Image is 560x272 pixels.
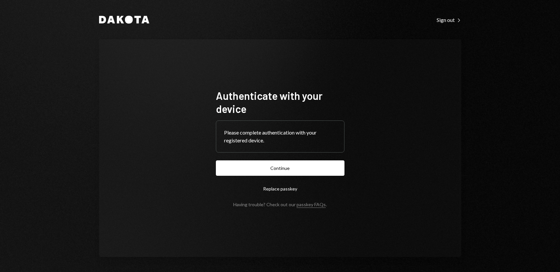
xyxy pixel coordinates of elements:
[297,202,326,208] a: passkey FAQs
[224,129,336,144] div: Please complete authentication with your registered device.
[437,17,461,23] div: Sign out
[216,89,344,115] h1: Authenticate with your device
[233,202,327,207] div: Having trouble? Check out our .
[216,181,344,196] button: Replace passkey
[216,160,344,176] button: Continue
[437,16,461,23] a: Sign out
